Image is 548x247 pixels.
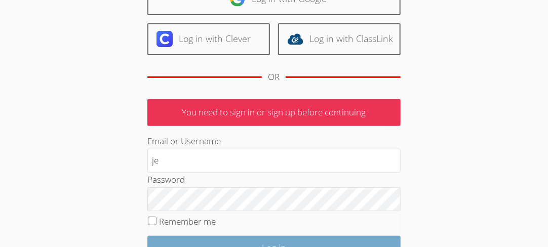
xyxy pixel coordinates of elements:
[278,23,401,55] a: Log in with ClassLink
[147,99,401,126] p: You need to sign in or sign up before continuing
[156,31,173,47] img: clever-logo-6eab21bc6e7a338710f1a6ff85c0baf02591cd810cc4098c63d3a4b26e2feb20.svg
[147,135,221,147] label: Email or Username
[147,23,270,55] a: Log in with Clever
[147,174,185,185] label: Password
[287,31,303,47] img: classlink-logo-d6bb404cc1216ec64c9a2012d9dc4662098be43eaf13dc465df04b49fa7ab582.svg
[268,70,280,85] div: OR
[159,216,216,227] label: Remember me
